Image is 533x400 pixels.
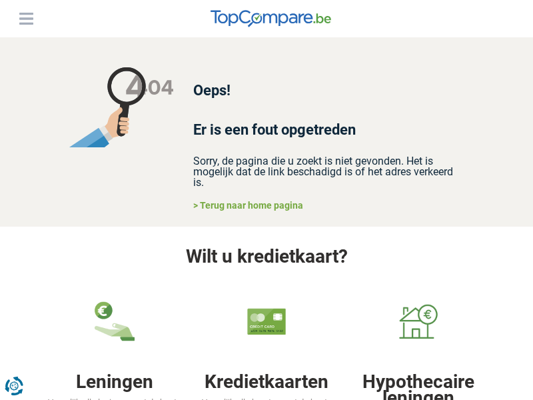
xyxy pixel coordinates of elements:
[27,247,506,267] h3: Wilt u kredietkaart?
[95,301,135,341] img: Leningen
[211,10,331,27] img: TopCompare
[193,156,465,188] h3: Sorry, de pagina die u zoekt is niet gevonden. Het is mogelijk dat de link beschadigd is of het a...
[193,200,303,211] a: > Terug naar home pagina
[76,371,153,393] a: Leningen
[398,301,438,341] img: Hypothecaire leningen
[16,9,36,29] button: Menu
[193,71,465,149] h2: Oeps! Er is een fout opgetreden
[205,371,328,393] a: Kredietkaarten
[247,301,286,341] img: Kredietkaarten
[69,67,174,147] img: magnifying glass not found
